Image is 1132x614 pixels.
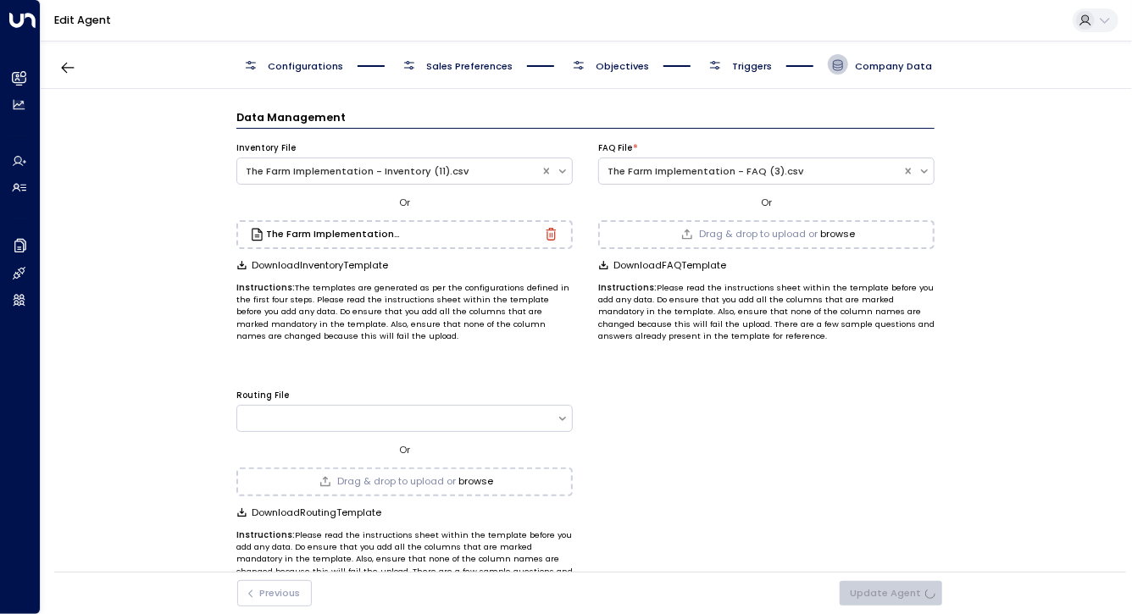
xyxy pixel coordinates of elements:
[598,282,657,293] b: Instructions:
[598,282,935,343] p: Please read the instructions sheet within the template before you add any data. Do ensure that yo...
[337,477,456,486] span: Drag & drop to upload or
[236,142,296,154] label: Inventory File
[596,59,649,73] span: Objectives
[821,229,856,240] button: browse
[855,59,932,73] span: Company Data
[699,230,818,239] span: Drag & drop to upload or
[252,260,388,271] span: Download Inventory Template
[236,507,381,518] button: DownloadRoutingTemplate
[246,164,532,179] div: The Farm Implementation - Inventory (11).csv
[268,59,343,73] span: Configurations
[399,196,410,209] span: Or
[236,282,295,293] b: Instructions:
[598,142,632,154] label: FAQ File
[236,282,573,343] p: The templates are generated as per the configurations defined in the first four steps. Please rea...
[252,507,381,518] span: Download Routing Template
[236,529,295,540] b: Instructions:
[598,260,726,271] button: DownloadFAQTemplate
[608,164,894,179] div: The Farm Implementation - FAQ (3).csv
[236,260,388,271] button: DownloadInventoryTemplate
[236,109,935,129] h3: Data Management
[236,390,289,401] label: Routing File
[54,13,111,27] a: Edit Agent
[459,476,494,487] button: browse
[426,59,513,73] span: Sales Preferences
[732,59,772,73] span: Triggers
[761,196,772,209] span: Or
[266,230,402,239] h3: The Farm Implementation - Inventory (11).csv
[236,529,573,590] p: Please read the instructions sheet within the template before you add any data. Do ensure that yo...
[399,443,410,456] span: Or
[613,260,726,271] span: Download FAQ Template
